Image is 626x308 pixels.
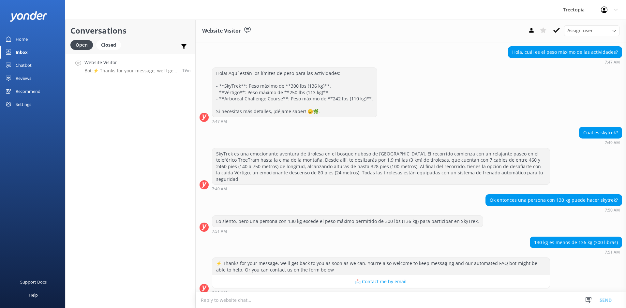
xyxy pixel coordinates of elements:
div: Assign User [564,25,619,36]
div: 130 kg es menos de 136 kg (300 libras) [530,237,622,248]
div: Settings [16,98,31,111]
a: Website VisitorBot:⚡ Thanks for your message, we'll get back to you as soon as we can. You're als... [66,54,195,78]
div: ⚡ Thanks for your message, we'll get back to you as soon as we can. You're also welcome to keep m... [212,258,550,275]
div: Sep 15 2025 07:49am (UTC -06:00) America/Mexico_City [212,186,550,191]
strong: 7:49 AM [212,187,227,191]
h3: Website Visitor [202,27,241,35]
div: Sep 15 2025 07:47am (UTC -06:00) America/Mexico_City [212,38,432,43]
span: Sep 15 2025 07:51am (UTC -06:00) America/Mexico_City [182,67,190,73]
div: Lo siento, pero una persona con 130 kg excede el peso máximo permitido de 300 lbs (136 kg) para p... [212,216,483,227]
img: yonder-white-logo.png [10,11,47,22]
strong: 7:49 AM [605,141,620,145]
strong: 7:47 AM [212,120,227,124]
p: Bot: ⚡ Thanks for your message, we'll get back to you as soon as we can. You're also welcome to k... [84,68,177,74]
h4: Website Visitor [84,59,177,66]
div: Recommend [16,85,40,98]
div: Reviews [16,72,31,85]
div: Support Docs [20,275,47,288]
strong: 7:47 AM [605,60,620,64]
div: SkyTrek es una emocionante aventura de tirolesa en el bosque nuboso de [GEOGRAPHIC_DATA]. El reco... [212,148,550,185]
strong: 7:51 AM [212,291,227,295]
strong: 7:50 AM [605,208,620,212]
div: Sep 15 2025 07:47am (UTC -06:00) America/Mexico_City [508,60,622,64]
a: Open [70,41,96,48]
div: Sep 15 2025 07:49am (UTC -06:00) America/Mexico_City [579,140,622,145]
strong: 7:51 AM [605,250,620,254]
div: Sep 15 2025 07:50am (UTC -06:00) America/Mexico_City [485,208,622,212]
div: Sep 15 2025 07:51am (UTC -06:00) America/Mexico_City [212,290,550,295]
div: Home [16,33,28,46]
div: Sep 15 2025 07:47am (UTC -06:00) America/Mexico_City [212,119,377,124]
span: Assign user [567,27,593,34]
div: Cuál es skytrek? [579,127,622,138]
div: Open [70,40,93,50]
div: Closed [96,40,121,50]
strong: 7:51 AM [212,229,227,233]
div: Hola, cuál es el peso máximo de las actividades? [508,47,622,58]
div: Help [29,288,38,301]
div: Inbox [16,46,28,59]
h2: Conversations [70,24,190,37]
div: Sep 15 2025 07:51am (UTC -06:00) America/Mexico_City [212,229,483,233]
button: 📩 Contact me by email [212,275,550,288]
a: Closed [96,41,124,48]
div: Hola! Aquí están los límites de peso para las actividades: - **SkyTrek**: Peso máximo de **300 lb... [212,68,377,117]
div: Ok entonces una persona con 130 kg puede hacer skytrek? [486,195,622,206]
div: Sep 15 2025 07:51am (UTC -06:00) America/Mexico_City [530,250,622,254]
strong: 7:47 AM [212,39,227,43]
div: Chatbot [16,59,32,72]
